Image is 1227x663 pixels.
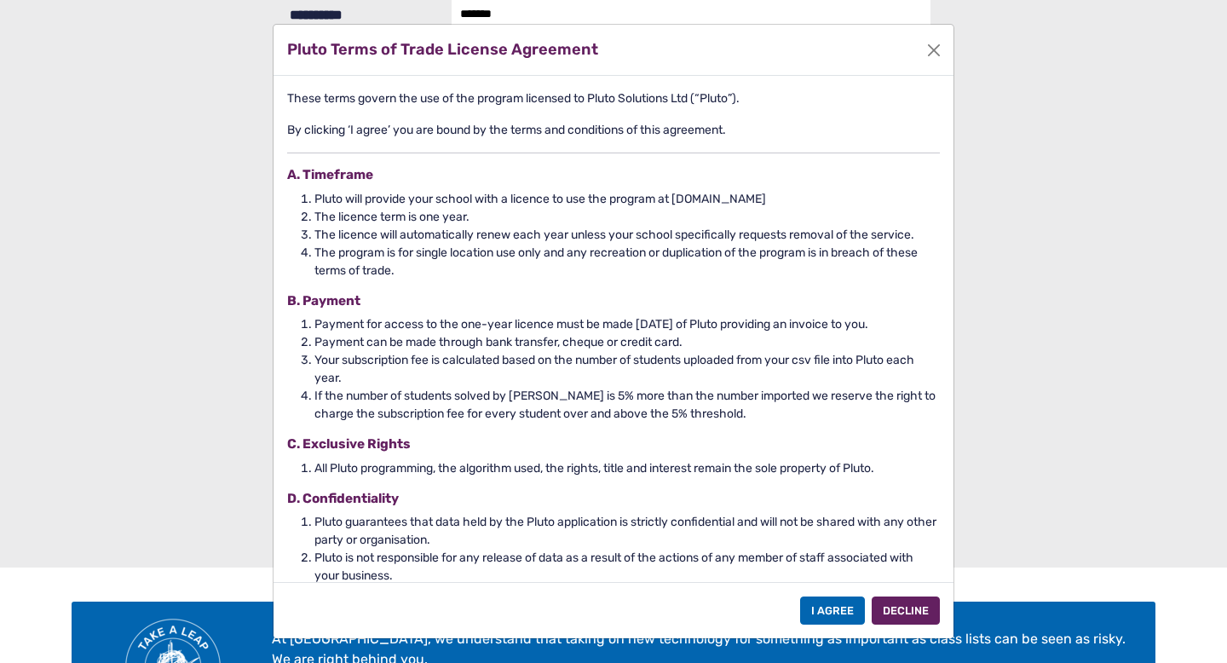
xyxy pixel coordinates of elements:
[800,597,865,625] div: I Agree
[921,37,947,63] button: Close
[314,208,940,226] li: The licence term is one year.
[314,459,940,477] li: All Pluto programming, the algorithm used, the rights, title and interest remain the sole propert...
[314,351,940,387] li: Your subscription fee is calculated based on the number of students uploaded from your csv file i...
[314,226,940,244] li: The licence will automatically renew each year unless your school specifically requests removal o...
[314,513,940,549] li: Pluto guarantees that data held by the Pluto application is strictly confidential and will not be...
[314,244,940,280] li: The program is for single location use only and any recreation or duplication of the program is i...
[314,333,940,351] li: Payment can be made through bank transfer, cheque or credit card.
[287,436,940,452] h4: C. Exclusive Rights
[872,597,940,625] div: Decline
[287,491,940,506] h4: D. Confidentiality
[287,167,940,182] h4: A. Timeframe
[287,293,940,308] h4: B. Payment
[287,89,940,107] p: These terms govern the use of the program licensed to Pluto Solutions Ltd (“Pluto”).
[314,190,940,208] li: Pluto will provide your school with a licence to use the program at [DOMAIN_NAME]
[287,121,940,139] p: By clicking ‘I agree’ you are bound by the terms and conditions of this agreement.
[287,38,598,61] h2: Pluto Terms of Trade License Agreement
[314,549,940,585] li: Pluto is not responsible for any release of data as a result of the actions of any member of staf...
[314,315,940,333] li: Payment for access to the one-year licence must be made [DATE] of Pluto providing an invoice to you.
[314,387,940,423] li: If the number of students solved by [PERSON_NAME] is 5% more than the number imported we reserve ...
